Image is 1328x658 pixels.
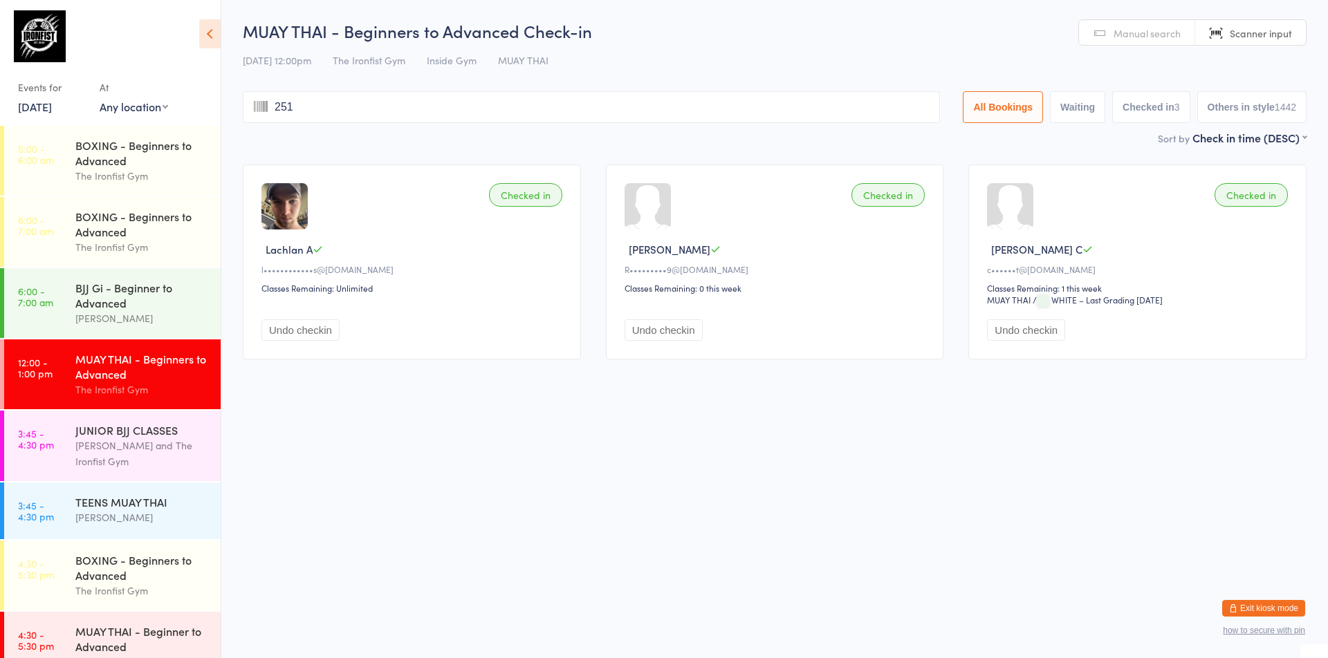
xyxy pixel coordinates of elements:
button: how to secure with pin [1223,626,1305,635]
time: 6:00 - 7:00 am [18,214,53,236]
span: MUAY THAI [498,53,548,67]
div: Classes Remaining: Unlimited [261,282,566,294]
a: [DATE] [18,99,52,114]
div: [PERSON_NAME] [75,310,209,326]
a: 5:00 -6:00 amBOXING - Beginners to AdvancedThe Ironfist Gym [4,126,221,196]
time: 4:30 - 5:30 pm [18,629,54,651]
div: The Ironfist Gym [75,583,209,599]
div: BOXING - Beginners to Advanced [75,209,209,239]
div: Events for [18,76,86,99]
a: 12:00 -1:00 pmMUAY THAI - Beginners to AdvancedThe Ironfist Gym [4,339,221,409]
span: [PERSON_NAME] [629,242,710,256]
div: At [100,76,168,99]
label: Sort by [1158,131,1190,145]
button: Waiting [1050,91,1105,123]
div: Check in time (DESC) [1192,130,1307,145]
div: Checked in [489,183,562,207]
button: Others in style1442 [1197,91,1307,123]
div: The Ironfist Gym [75,168,209,184]
button: Undo checkin [261,319,340,341]
div: BOXING - Beginners to Advanced [75,138,209,168]
div: 1442 [1275,102,1296,113]
time: 12:00 - 1:00 pm [18,357,53,379]
time: 3:45 - 4:30 pm [18,500,54,522]
span: [DATE] 12:00pm [243,53,311,67]
h2: MUAY THAI - Beginners to Advanced Check-in [243,19,1307,42]
img: image1692596323.png [261,183,308,229]
span: The Ironfist Gym [333,53,405,67]
div: TEENS MUAY THAI [75,494,209,509]
span: / WHITE – Last Grading [DATE] [1033,294,1163,305]
button: Exit kiosk mode [1222,600,1305,617]
button: Checked in3 [1112,91,1190,123]
div: The Ironfist Gym [75,382,209,397]
button: Undo checkin [625,319,703,341]
a: 6:00 -7:00 amBOXING - Beginners to AdvancedThe Ironfist Gym [4,197,221,267]
img: The Ironfist Gym [14,10,66,62]
div: [PERSON_NAME] [75,509,209,525]
span: Scanner input [1230,26,1292,40]
div: MUAY THAI - Beginner to Advanced [75,623,209,654]
div: Checked in [1215,183,1288,207]
time: 4:30 - 5:30 pm [18,558,54,580]
a: 6:00 -7:00 amBJJ Gi - Beginner to Advanced[PERSON_NAME] [4,268,221,338]
div: The Ironfist Gym [75,239,209,255]
div: R•••••••••9@[DOMAIN_NAME] [625,263,930,275]
time: 5:00 - 6:00 am [18,143,54,165]
div: Checked in [851,183,925,207]
div: MUAY THAI - Beginners to Advanced [75,351,209,382]
div: JUNIOR BJJ CLASSES [75,422,209,438]
div: BOXING - Beginners to Advanced [75,552,209,583]
div: MUAY THAI [987,294,1031,305]
div: l••••••••••••s@[DOMAIN_NAME] [261,263,566,275]
div: Any location [100,99,168,114]
div: c••••••t@[DOMAIN_NAME] [987,263,1292,275]
a: 4:30 -5:30 pmBOXING - Beginners to AdvancedThe Ironfist Gym [4,540,221,610]
div: BJJ Gi - Beginner to Advanced [75,280,209,310]
a: 3:45 -4:30 pmJUNIOR BJJ CLASSES[PERSON_NAME] and The Ironfist Gym [4,411,221,481]
span: Inside Gym [427,53,477,67]
div: Classes Remaining: 1 this week [987,282,1292,294]
time: 3:45 - 4:30 pm [18,428,54,450]
input: Search [243,91,940,123]
button: Undo checkin [987,319,1065,341]
div: 3 [1174,102,1180,113]
a: 3:45 -4:30 pmTEENS MUAY THAI[PERSON_NAME] [4,482,221,539]
button: All Bookings [963,91,1043,123]
span: [PERSON_NAME] C [991,242,1082,256]
div: [PERSON_NAME] and The Ironfist Gym [75,438,209,469]
span: Lachlan A [266,242,313,256]
span: Manual search [1114,26,1181,40]
time: 6:00 - 7:00 am [18,285,53,308]
div: Classes Remaining: 0 this week [625,282,930,294]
